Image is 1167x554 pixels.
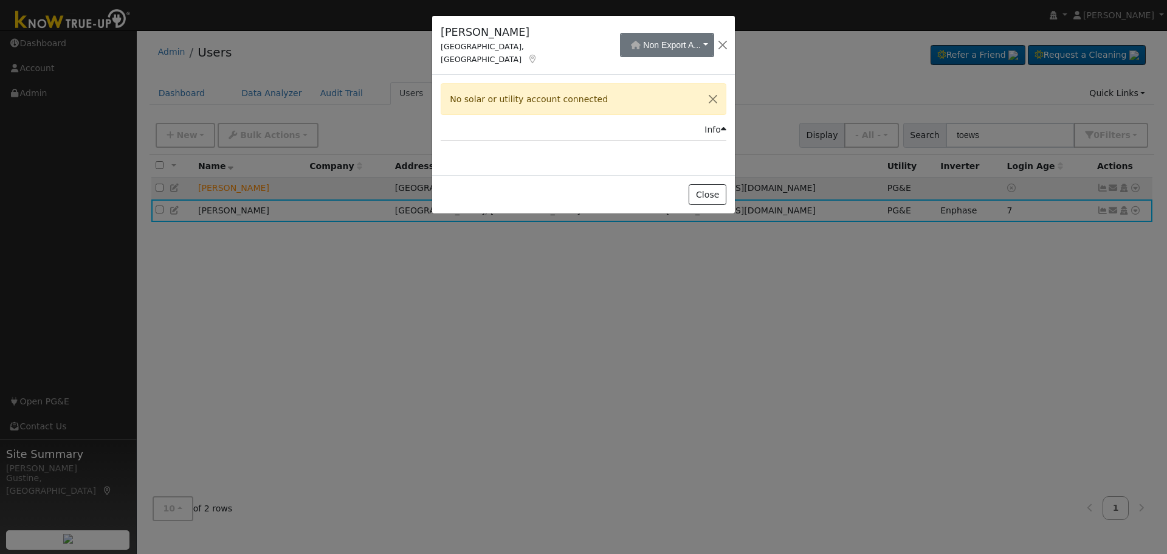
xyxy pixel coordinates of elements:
[528,54,539,64] a: Map
[700,84,726,114] button: Close
[643,40,701,50] span: Non Export A...
[620,33,714,57] button: Non Export A...
[689,184,726,205] button: Close
[704,123,726,136] div: Info
[441,83,726,114] div: No solar or utility account connected
[441,24,602,40] h5: [PERSON_NAME]
[441,42,524,64] span: [GEOGRAPHIC_DATA], [GEOGRAPHIC_DATA]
